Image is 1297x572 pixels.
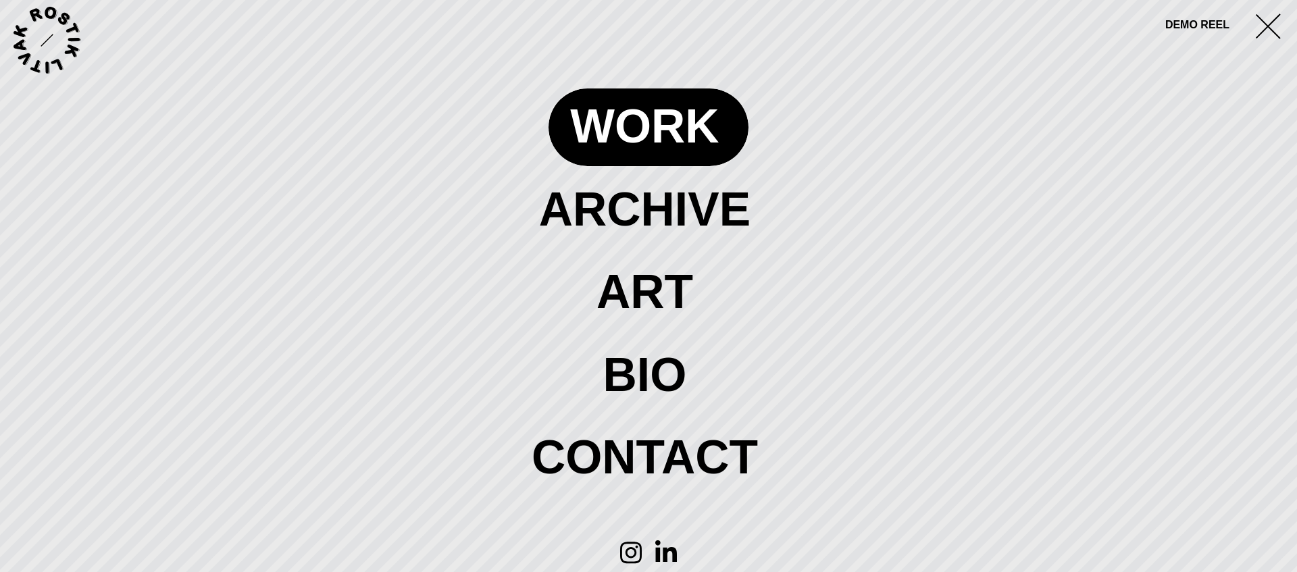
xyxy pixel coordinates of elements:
a: DEMO REEL [1165,16,1229,34]
a: archive [517,172,780,249]
a: art [575,254,722,331]
a: bio [582,336,716,413]
a: contact [510,419,787,496]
